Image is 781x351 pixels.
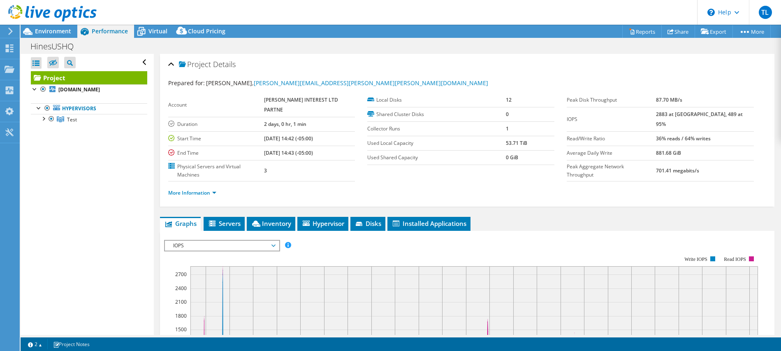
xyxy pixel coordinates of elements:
label: Read/Write Ratio [567,135,656,143]
a: Project [31,71,147,84]
span: Virtual [148,27,167,35]
span: Inventory [251,219,291,228]
b: [PERSON_NAME] INTEREST LTD PARTNE [264,96,338,113]
b: 87.70 MB/s [656,96,682,103]
label: Prepared for: [168,79,205,87]
b: 36% reads / 64% writes [656,135,711,142]
text: 1800 [175,312,187,319]
b: [DOMAIN_NAME] [58,86,100,93]
b: 701.41 megabits/s [656,167,699,174]
label: Shared Cluster Disks [367,110,506,119]
span: Performance [92,27,128,35]
label: Peak Disk Throughput [567,96,656,104]
b: 2 days, 0 hr, 1 min [264,121,306,128]
h1: HinesUSHQ [27,42,86,51]
span: Graphs [164,219,197,228]
label: Peak Aggregate Network Throughput [567,163,656,179]
span: Details [213,59,236,69]
label: Duration [168,120,264,128]
svg: \n [707,9,715,16]
b: 3 [264,167,267,174]
a: Test [31,114,147,125]
label: Local Disks [367,96,506,104]
a: Project Notes [47,339,95,349]
a: Hypervisors [31,103,147,114]
span: Project [179,60,211,69]
label: Physical Servers and Virtual Machines [168,163,264,179]
a: More [732,25,771,38]
a: Export [695,25,733,38]
span: TL [759,6,772,19]
span: [PERSON_NAME], [206,79,488,87]
a: [DOMAIN_NAME] [31,84,147,95]
label: IOPS [567,115,656,123]
text: 2700 [175,271,187,278]
a: More Information [168,189,216,196]
text: 1500 [175,326,187,333]
label: Collector Runs [367,125,506,133]
text: Write IOPS [684,256,707,262]
span: Disks [355,219,381,228]
span: Servers [208,219,241,228]
a: [PERSON_NAME][EMAIL_ADDRESS][PERSON_NAME][PERSON_NAME][DOMAIN_NAME] [254,79,488,87]
label: End Time [168,149,264,157]
text: 2400 [175,285,187,292]
b: 53.71 TiB [506,139,527,146]
b: 0 [506,111,509,118]
b: [DATE] 14:42 (-05:00) [264,135,313,142]
a: Share [661,25,695,38]
b: 12 [506,96,512,103]
text: 2100 [175,298,187,305]
b: 0 GiB [506,154,518,161]
span: Hypervisor [301,219,344,228]
label: Used Local Capacity [367,139,506,147]
a: Reports [622,25,662,38]
label: Start Time [168,135,264,143]
label: Average Daily Write [567,149,656,157]
b: 2883 at [GEOGRAPHIC_DATA], 489 at 95% [656,111,743,128]
span: Installed Applications [392,219,466,228]
b: 881.68 GiB [656,149,681,156]
b: 1 [506,125,509,132]
label: Used Shared Capacity [367,153,506,162]
b: [DATE] 14:43 (-05:00) [264,149,313,156]
span: IOPS [169,241,275,251]
text: Read IOPS [724,256,746,262]
span: Environment [35,27,71,35]
a: 2 [22,339,48,349]
span: Cloud Pricing [188,27,225,35]
span: Test [67,116,77,123]
label: Account [168,101,264,109]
